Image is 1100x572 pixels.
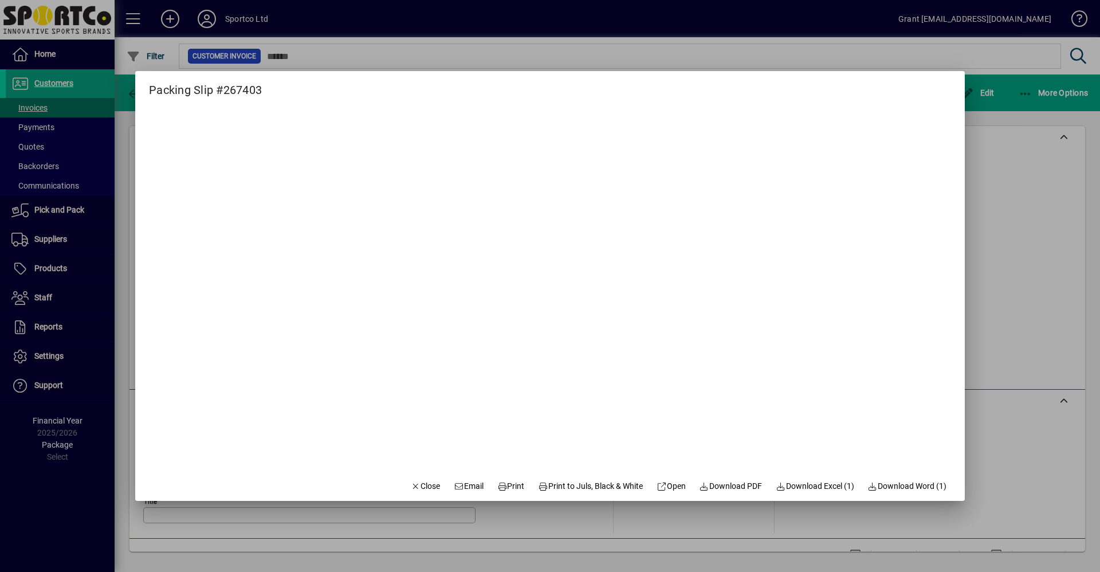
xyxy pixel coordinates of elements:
button: Print to Juls, Black & White [534,476,648,496]
button: Close [406,476,445,496]
button: Download Word (1) [863,476,952,496]
span: Open [657,480,686,492]
button: Print [493,476,529,496]
span: Download Excel (1) [776,480,854,492]
span: Email [454,480,484,492]
a: Open [652,476,690,496]
span: Download PDF [700,480,763,492]
button: Email [449,476,488,496]
a: Download PDF [695,476,767,496]
span: Print to Juls, Black & White [539,480,643,492]
span: Close [411,480,441,492]
h2: Packing Slip #267403 [135,71,276,99]
button: Download Excel (1) [771,476,859,496]
span: Print [497,480,525,492]
span: Download Word (1) [868,480,947,492]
